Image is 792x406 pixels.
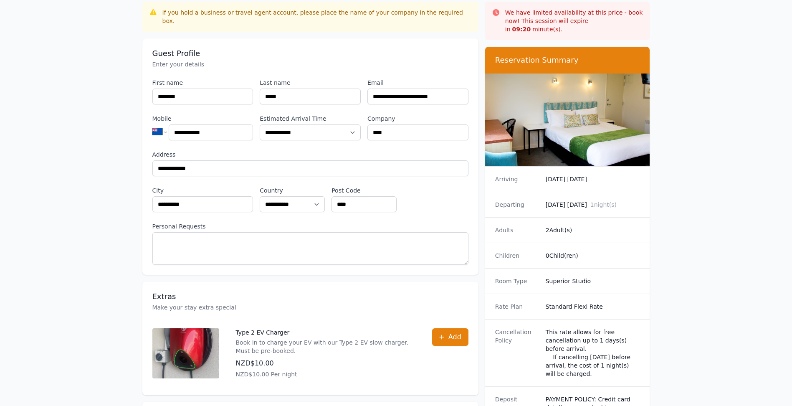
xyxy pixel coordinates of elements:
[495,175,539,183] dt: Arriving
[546,200,640,209] dd: [DATE] [DATE]
[432,328,468,346] button: Add
[152,292,468,302] h3: Extras
[495,200,539,209] dt: Departing
[495,226,539,234] dt: Adults
[260,114,361,123] label: Estimated Arrival Time
[162,8,472,25] div: If you hold a business or travel agent account, please place the name of your company in the requ...
[448,332,461,342] span: Add
[546,328,640,378] div: This rate allows for free cancellation up to 1 days(s) before arrival. If cancelling [DATE] befor...
[236,328,415,337] p: Type 2 EV Charger
[367,79,468,87] label: Email
[512,26,531,33] strong: 09 : 20
[236,358,415,368] p: NZD$10.00
[546,302,640,311] dd: Standard Flexi Rate
[152,303,468,312] p: Make your stay extra special
[546,277,640,285] dd: Superior Studio
[495,277,539,285] dt: Room Type
[331,186,397,195] label: Post Code
[367,114,468,123] label: Company
[236,338,415,355] p: Book in to charge your EV with our Type 2 EV slow charger. Must be pre-booked.
[152,328,219,378] img: Type 2 EV Charger
[152,150,468,159] label: Address
[546,226,640,234] dd: 2 Adult(s)
[495,302,539,311] dt: Rate Plan
[152,48,468,58] h3: Guest Profile
[495,328,539,378] dt: Cancellation Policy
[590,201,617,208] span: 1 night(s)
[236,370,415,378] p: NZD$10.00 Per night
[495,55,640,65] h3: Reservation Summary
[485,74,650,166] img: Superior Studio
[505,8,643,33] p: We have limited availability at this price - book now! This session will expire in minute(s).
[546,175,640,183] dd: [DATE] [DATE]
[260,186,325,195] label: Country
[546,251,640,260] dd: 0 Child(ren)
[260,79,361,87] label: Last name
[152,222,468,231] label: Personal Requests
[152,79,253,87] label: First name
[495,251,539,260] dt: Children
[152,186,253,195] label: City
[152,114,253,123] label: Mobile
[152,60,468,69] p: Enter your details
